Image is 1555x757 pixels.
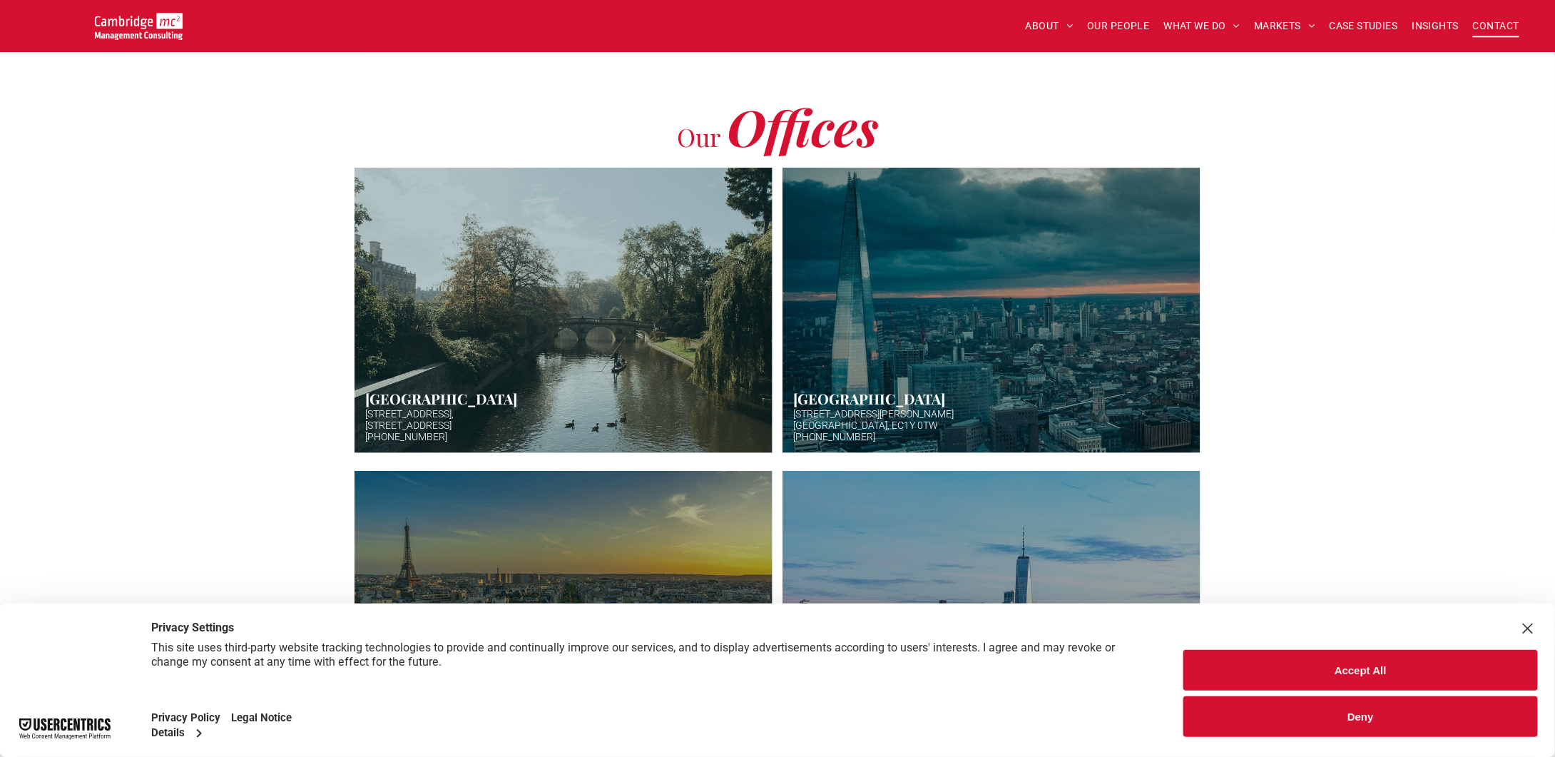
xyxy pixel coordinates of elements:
[677,120,721,153] span: Our
[1405,15,1466,37] a: INSIGHTS
[1466,15,1526,37] a: CONTACT
[1322,15,1405,37] a: CASE STUDIES
[355,471,773,756] a: Night image view of base of Eiffel tower
[782,168,1200,453] a: Aerial photo of Tower Bridge, London. Thames snakes into distance. Hazy background.
[95,15,183,30] a: Your Business Transformed | Cambridge Management Consulting
[1019,15,1081,37] a: ABOUT
[727,93,878,160] span: Offices
[95,13,183,40] img: Go to Homepage
[1080,15,1156,37] a: OUR PEOPLE
[782,471,1200,756] a: Aerial photo of New York
[342,159,785,462] a: Hazy afternoon photo of river and bridge in Cambridge. Punt boat in middle-distance. Trees either...
[1247,15,1322,37] a: MARKETS
[1157,15,1248,37] a: WHAT WE DO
